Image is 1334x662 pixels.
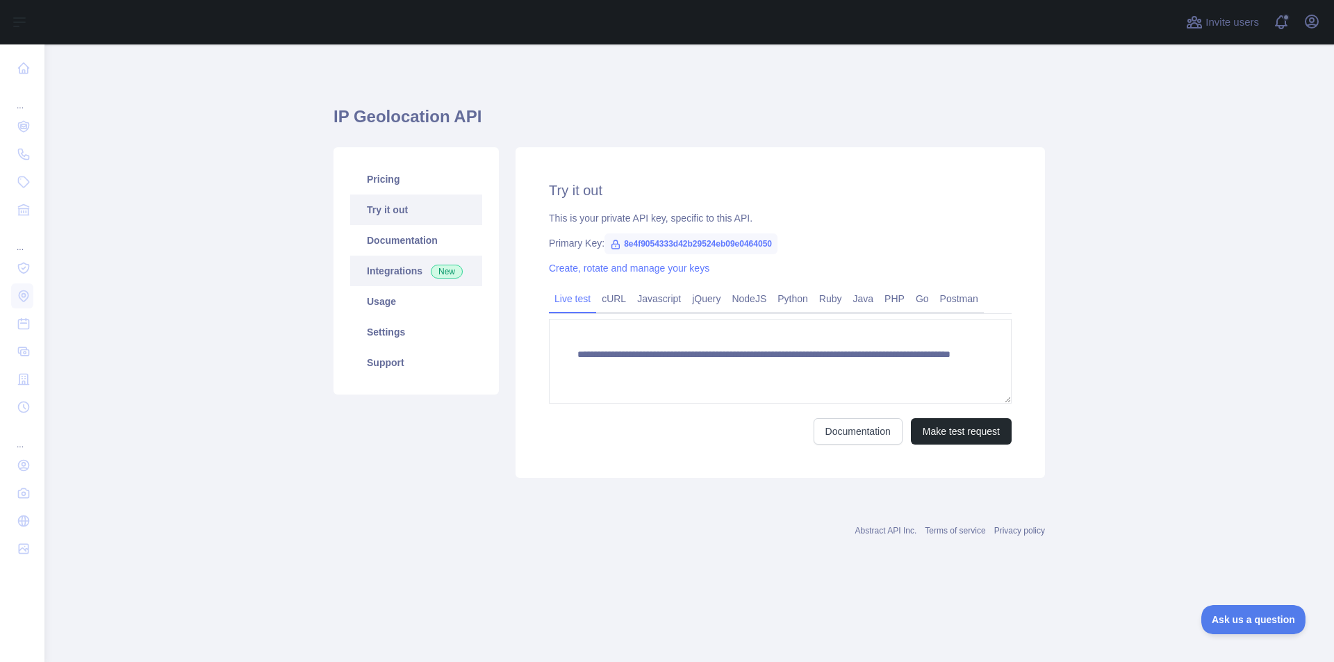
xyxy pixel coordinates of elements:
a: Integrations New [350,256,482,286]
a: Python [772,288,814,310]
h2: Try it out [549,181,1012,200]
a: Support [350,347,482,378]
div: Primary Key: [549,236,1012,250]
a: Create, rotate and manage your keys [549,263,709,274]
a: Privacy policy [994,526,1045,536]
a: Try it out [350,195,482,225]
a: Live test [549,288,596,310]
a: Java [848,288,880,310]
a: Ruby [814,288,848,310]
a: NodeJS [726,288,772,310]
button: Invite users [1183,11,1262,33]
a: Javascript [632,288,686,310]
a: Documentation [350,225,482,256]
a: cURL [596,288,632,310]
a: Go [910,288,934,310]
span: 8e4f9054333d42b29524eb09e0464050 [604,233,777,254]
button: Make test request [911,418,1012,445]
div: This is your private API key, specific to this API. [549,211,1012,225]
span: New [431,265,463,279]
div: ... [11,225,33,253]
div: ... [11,83,33,111]
a: Postman [934,288,984,310]
span: Invite users [1205,15,1259,31]
a: Settings [350,317,482,347]
a: Documentation [814,418,903,445]
a: Usage [350,286,482,317]
iframe: Toggle Customer Support [1201,605,1306,634]
a: PHP [879,288,910,310]
a: jQuery [686,288,726,310]
a: Terms of service [925,526,985,536]
div: ... [11,422,33,450]
a: Abstract API Inc. [855,526,917,536]
a: Pricing [350,164,482,195]
h1: IP Geolocation API [333,106,1045,139]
